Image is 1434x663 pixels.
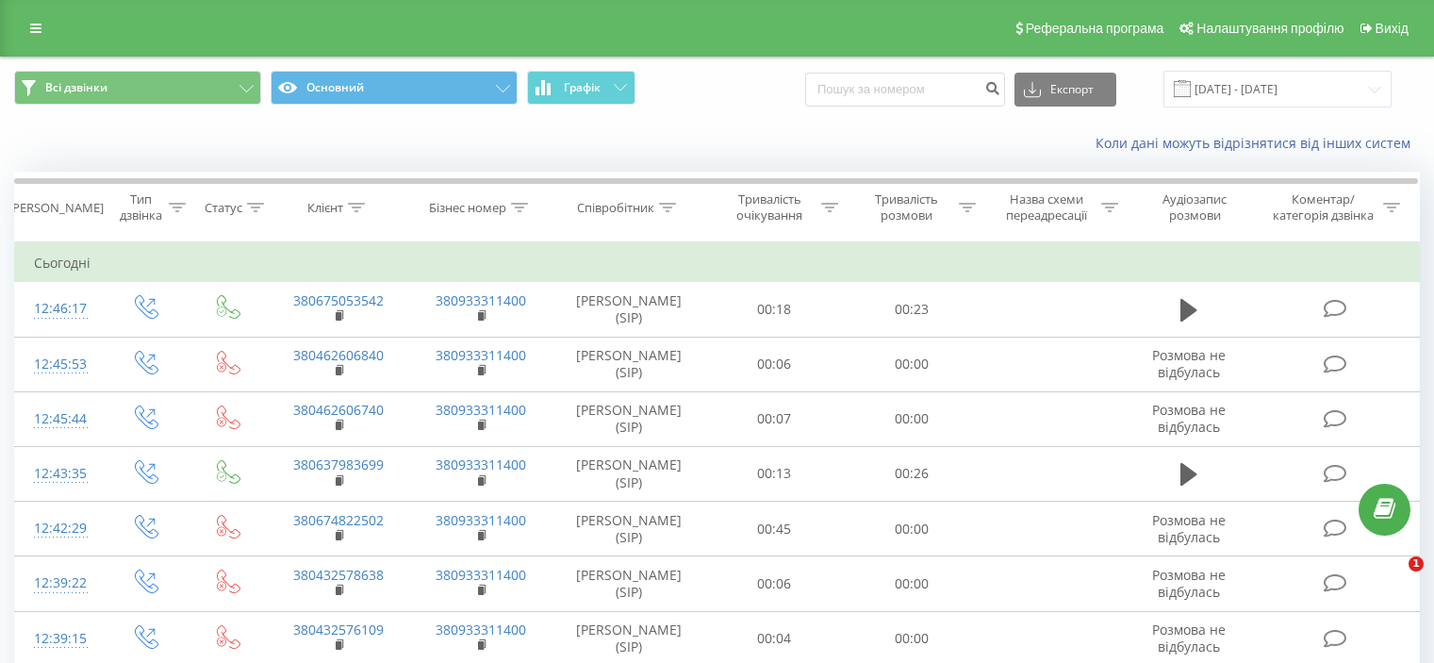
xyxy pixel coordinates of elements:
td: 00:13 [706,446,843,501]
span: Графік [564,81,601,94]
input: Пошук за номером [805,73,1005,107]
td: [PERSON_NAME] (SIP) [552,446,706,501]
span: Розмова не відбулась [1152,566,1226,601]
span: Розмова не відбулась [1152,511,1226,546]
button: Експорт [1014,73,1116,107]
span: Розмова не відбулась [1152,346,1226,381]
td: [PERSON_NAME] (SIP) [552,502,706,556]
a: 380462606840 [293,346,384,364]
td: [PERSON_NAME] (SIP) [552,337,706,391]
td: 00:45 [706,502,843,556]
a: 380674822502 [293,511,384,529]
td: 00:07 [706,391,843,446]
td: 00:06 [706,337,843,391]
span: Розмова не відбулась [1152,621,1226,655]
span: Вихід [1376,21,1409,36]
button: Всі дзвінки [14,71,261,105]
a: 380933311400 [436,511,526,529]
a: 380933311400 [436,456,526,473]
button: Основний [271,71,518,105]
a: 380933311400 [436,566,526,584]
div: Тривалість розмови [860,191,954,224]
a: 380675053542 [293,291,384,309]
td: 00:18 [706,282,843,337]
div: [PERSON_NAME] [8,200,104,216]
a: 380462606740 [293,401,384,419]
td: 00:23 [843,282,980,337]
td: [PERSON_NAME] (SIP) [552,282,706,337]
span: Реферальна програма [1026,21,1164,36]
a: 380637983699 [293,456,384,473]
button: Графік [527,71,635,105]
span: Всі дзвінки [45,80,107,95]
div: Співробітник [577,200,654,216]
iframe: Intercom live chat [1370,556,1415,602]
div: 12:42:29 [34,510,84,547]
a: 380933311400 [436,401,526,419]
div: Коментар/категорія дзвінка [1268,191,1378,224]
a: 380933311400 [436,621,526,638]
a: 380933311400 [436,346,526,364]
td: Сьогодні [15,244,1420,282]
a: 380933311400 [436,291,526,309]
span: Налаштування профілю [1196,21,1343,36]
td: 00:00 [843,502,980,556]
td: [PERSON_NAME] (SIP) [552,391,706,446]
div: Тривалість очікування [723,191,817,224]
div: 12:39:22 [34,565,84,602]
a: Коли дані можуть відрізнятися вiд інших систем [1096,134,1420,152]
div: Аудіозапис розмови [1140,191,1250,224]
div: Клієнт [307,200,343,216]
td: 00:00 [843,337,980,391]
div: 12:45:53 [34,346,84,383]
span: Розмова не відбулась [1152,401,1226,436]
div: 12:43:35 [34,456,84,492]
div: 12:39:15 [34,621,84,657]
div: Тип дзвінка [119,191,163,224]
div: Бізнес номер [429,200,506,216]
a: 380432576109 [293,621,384,638]
span: 1 [1409,556,1424,572]
td: [PERSON_NAME] (SIP) [552,556,706,611]
td: 00:00 [843,556,980,611]
a: 380432578638 [293,566,384,584]
td: 00:26 [843,446,980,501]
div: Назва схеми переадресації [997,191,1096,224]
td: 00:00 [843,391,980,446]
td: 00:06 [706,556,843,611]
div: 12:45:44 [34,401,84,438]
div: Статус [205,200,242,216]
div: 12:46:17 [34,290,84,327]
